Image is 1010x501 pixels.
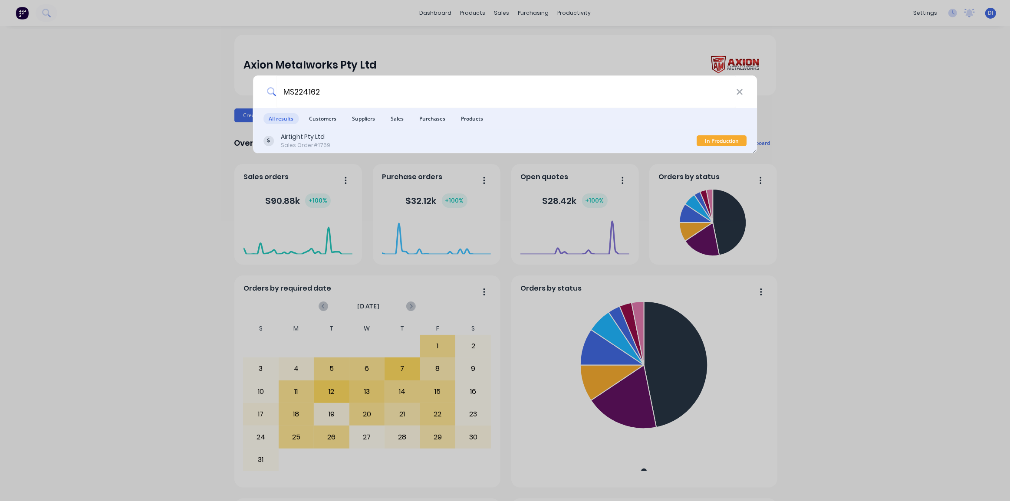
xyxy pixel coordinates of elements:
[263,113,299,124] span: All results
[276,75,736,108] input: Start typing a customer or supplier name to create a new order...
[281,141,330,149] div: Sales Order #1769
[281,132,330,141] div: Airtight Pty Ltd
[414,113,451,124] span: Purchases
[385,113,409,124] span: Sales
[347,113,380,124] span: Suppliers
[304,113,342,124] span: Customers
[697,135,747,146] div: In Production
[456,113,488,124] span: Products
